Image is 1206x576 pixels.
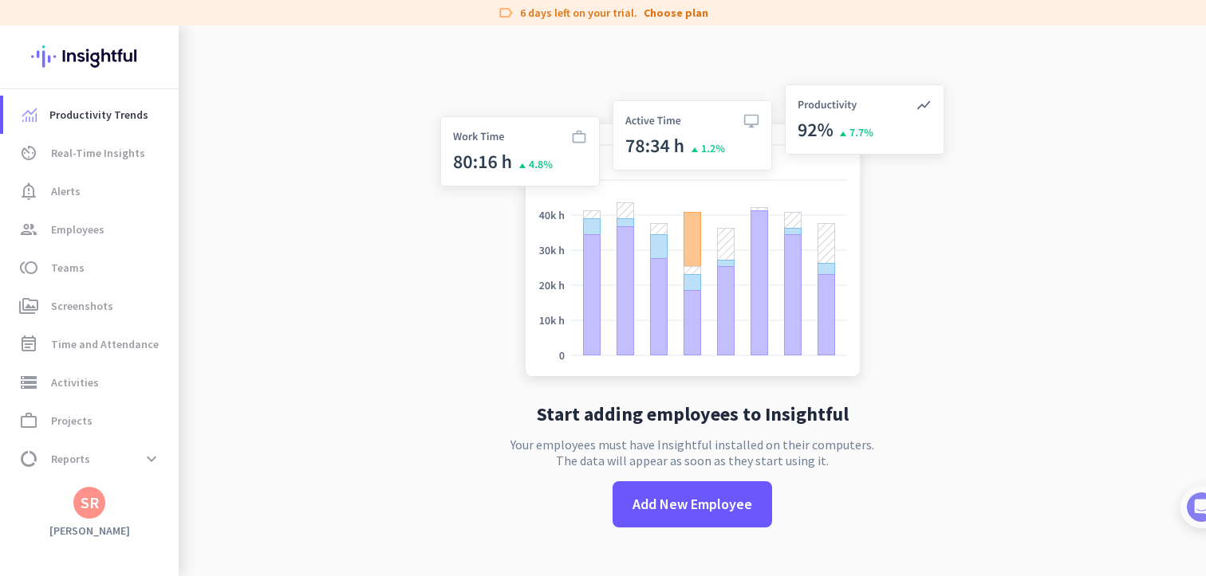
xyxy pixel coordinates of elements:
a: storageActivities [3,363,179,402]
a: av_timerReal-Time Insights [3,134,179,172]
i: av_timer [19,143,38,163]
span: Real-Time Insights [51,143,145,163]
span: Screenshots [51,296,113,315]
img: Insightful logo [31,25,148,88]
i: toll [19,258,38,277]
a: work_outlineProjects [3,402,179,440]
i: event_note [19,335,38,354]
a: event_noteTime and Attendance [3,325,179,363]
span: Employees [51,220,104,239]
span: Projects [51,411,93,430]
span: Time and Attendance [51,335,159,354]
img: menu-item [22,108,37,122]
i: group [19,220,38,239]
a: perm_mediaScreenshots [3,287,179,325]
span: Activities [51,373,99,392]
h2: Start adding employees to Insightful [537,405,849,424]
a: Choose plan [644,5,708,21]
span: Alerts [51,182,81,201]
a: data_usageReportsexpand_more [3,440,179,478]
button: expand_more [137,445,166,473]
a: settingsSettings [3,478,179,516]
i: perm_media [19,296,38,315]
a: notification_importantAlerts [3,172,179,210]
a: groupEmployees [3,210,179,249]
i: data_usage [19,449,38,468]
a: tollTeams [3,249,179,287]
i: work_outline [19,411,38,430]
div: SR [81,495,99,511]
img: no-search-results [428,75,956,392]
i: label [498,5,514,21]
i: storage [19,373,38,392]
span: Reports [51,449,90,468]
span: Add New Employee [633,494,752,515]
i: notification_important [19,182,38,201]
button: Add New Employee [613,481,772,527]
a: menu-itemProductivity Trends [3,96,179,134]
span: Productivity Trends [49,105,148,124]
p: Your employees must have Insightful installed on their computers. The data will appear as soon as... [510,437,874,468]
span: Teams [51,258,85,277]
